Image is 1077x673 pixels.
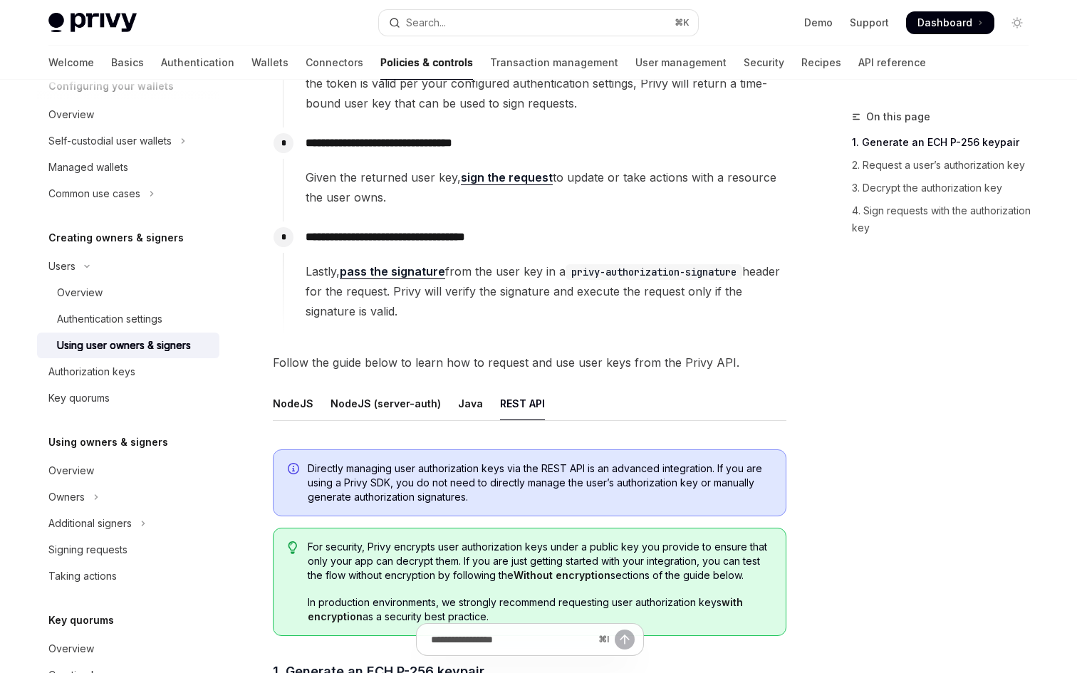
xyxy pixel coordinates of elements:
[306,167,786,207] span: Given the returned user key, to update or take actions with a resource the user owns.
[111,46,144,80] a: Basics
[458,387,483,420] div: Java
[37,306,219,332] a: Authentication settings
[306,261,786,321] span: Lastly, from the user key in a header for the request. Privy will verify the signature and execut...
[852,199,1040,239] a: 4. Sign requests with the authorization key
[380,46,473,80] a: Policies & controls
[744,46,784,80] a: Security
[48,462,94,479] div: Overview
[461,170,553,185] a: sign the request
[306,53,786,113] span: Make a request to the Privy API with the user’s access token to request a user key. If the token ...
[37,128,219,154] button: Toggle Self-custodial user wallets section
[804,16,833,30] a: Demo
[858,46,926,80] a: API reference
[161,46,234,80] a: Authentication
[852,177,1040,199] a: 3. Decrypt the authorization key
[917,16,972,30] span: Dashboard
[801,46,841,80] a: Recipes
[379,10,698,36] button: Open search
[37,254,219,279] button: Toggle Users section
[675,17,690,28] span: ⌘ K
[48,229,184,246] h5: Creating owners & signers
[48,363,135,380] div: Authorization keys
[251,46,288,80] a: Wallets
[850,16,889,30] a: Support
[48,13,137,33] img: light logo
[306,46,363,80] a: Connectors
[288,463,302,477] svg: Info
[48,159,128,176] div: Managed wallets
[852,131,1040,154] a: 1. Generate an ECH P-256 keypair
[340,264,445,279] a: pass the signature
[852,154,1040,177] a: 2. Request a user’s authorization key
[48,132,172,150] div: Self-custodial user wallets
[48,185,140,202] div: Common use cases
[273,353,786,372] span: Follow the guide below to learn how to request and use user keys from the Privy API.
[331,387,441,420] div: NodeJS (server-auth)
[37,181,219,207] button: Toggle Common use cases section
[37,102,219,127] a: Overview
[866,108,930,125] span: On this page
[48,258,76,275] div: Users
[273,387,313,420] div: NodeJS
[37,458,219,484] a: Overview
[635,46,727,80] a: User management
[57,284,103,301] div: Overview
[48,390,110,407] div: Key quorums
[566,264,742,280] code: privy-authorization-signature
[57,311,162,328] div: Authentication settings
[37,359,219,385] a: Authorization keys
[308,461,771,504] span: Directly managing user authorization keys via the REST API is an advanced integration. If you are...
[57,337,191,354] div: Using user owners & signers
[906,11,994,34] a: Dashboard
[500,387,545,420] div: REST API
[1006,11,1029,34] button: Toggle dark mode
[37,333,219,358] a: Using user owners & signers
[48,106,94,123] div: Overview
[490,46,618,80] a: Transaction management
[48,46,94,80] a: Welcome
[37,280,219,306] a: Overview
[37,385,219,411] a: Key quorums
[406,14,446,31] div: Search...
[48,434,168,451] h5: Using owners & signers
[37,155,219,180] a: Managed wallets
